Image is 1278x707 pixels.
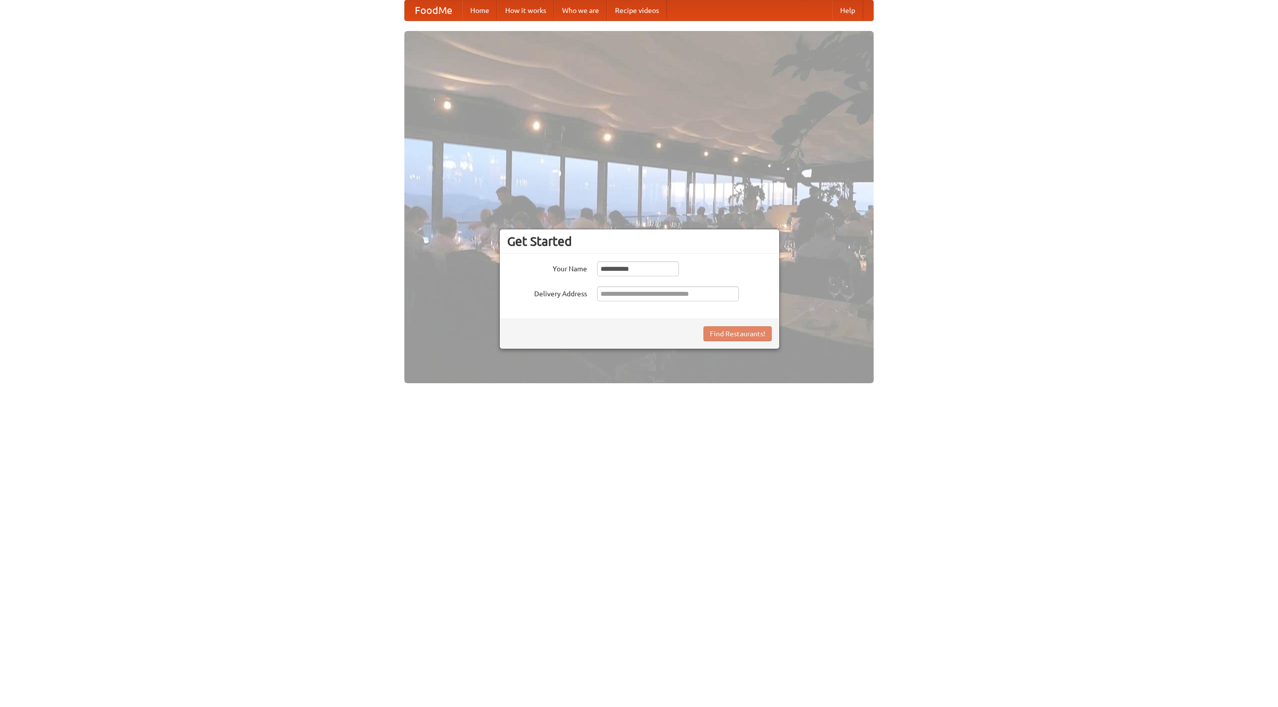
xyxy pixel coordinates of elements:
a: Recipe videos [607,0,667,20]
h3: Get Started [507,234,772,249]
label: Delivery Address [507,286,587,299]
a: How it works [497,0,554,20]
button: Find Restaurants! [703,326,772,341]
a: Home [462,0,497,20]
label: Your Name [507,261,587,274]
a: Help [832,0,863,20]
a: Who we are [554,0,607,20]
a: FoodMe [405,0,462,20]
